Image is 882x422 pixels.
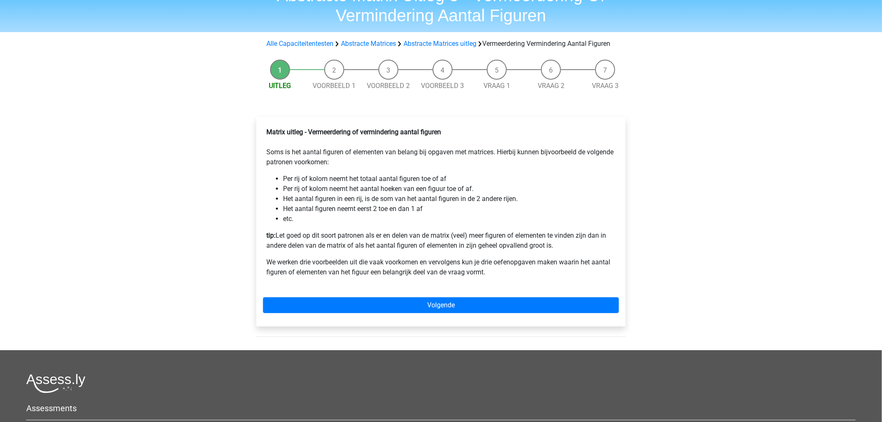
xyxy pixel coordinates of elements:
img: Assessly logo [26,374,85,393]
a: Vraag 3 [592,82,619,90]
h5: Assessments [26,403,856,413]
a: Vraag 2 [538,82,564,90]
li: etc. [283,214,616,224]
a: Voorbeeld 3 [421,82,464,90]
b: Matrix uitleg - Vermeerdering of vermindering aantal figuren [266,128,441,136]
a: Voorbeeld 1 [313,82,356,90]
a: Voorbeeld 2 [367,82,410,90]
p: Let goed op dit soort patronen als er en delen van de matrix (veel) meer figuren of elementen te ... [266,231,616,251]
b: tip: [266,231,276,239]
a: Volgende [263,297,619,313]
p: We werken drie voorbeelden uit die vaak voorkomen en vervolgens kun je drie oefenopgaven maken wa... [266,257,616,277]
li: Per rij of kolom neemt het totaal aantal figuren toe of af [283,174,616,184]
p: Soms is het aantal figuren of elementen van belang bij opgaven met matrices. Hierbij kunnen bijvo... [266,127,616,167]
li: Het aantal figuren neemt eerst 2 toe en dan 1 af [283,204,616,214]
a: Vraag 1 [484,82,510,90]
li: Het aantal figuren in een rij, is de som van het aantal figuren in de 2 andere rijen. [283,194,616,204]
a: Abstracte Matrices [341,40,396,48]
li: Per rij of kolom neemt het aantal hoeken van een figuur toe of af. [283,184,616,194]
a: Uitleg [269,82,291,90]
a: Alle Capaciteitentesten [266,40,333,48]
a: Abstracte Matrices uitleg [403,40,476,48]
div: Vermeerdering Vermindering Aantal Figuren [263,39,619,49]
